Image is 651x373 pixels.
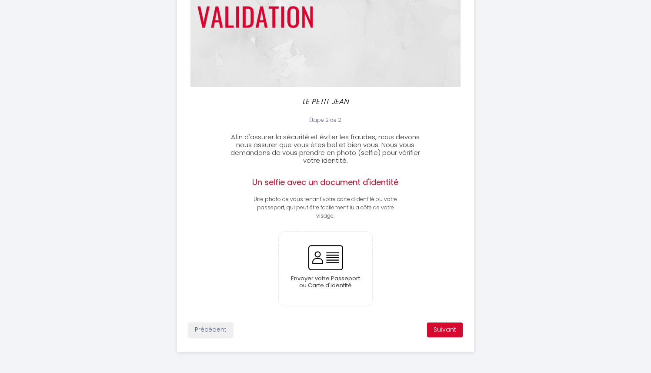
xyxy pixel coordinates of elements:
[188,323,233,337] button: Précédent
[251,195,399,220] p: Une photo de vous tenant votre carte d'identité ou votre passeport, qui peut être facilement lu a...
[427,323,463,337] button: Suivant
[309,116,341,124] span: Étape 2 de 2
[233,96,419,108] p: LE PETIT JEAN
[230,132,420,165] span: Afin d'assurer la sécurité et éviter les fraudes, nous devons nous assurer que vous êtes bel et b...
[251,178,399,187] h2: Un selfie avec un document d'identité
